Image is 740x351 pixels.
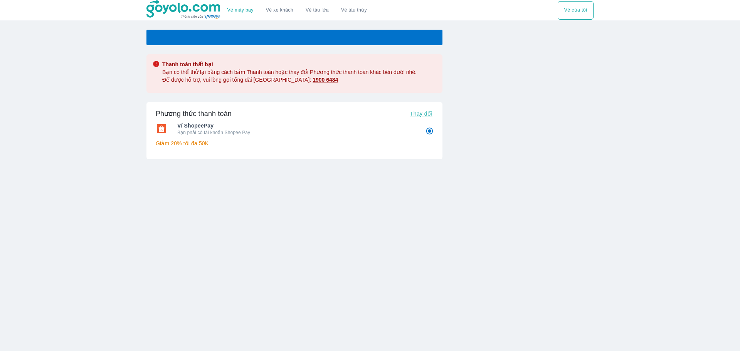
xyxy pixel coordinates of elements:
span: Thay đổi [410,111,432,117]
div: choose transportation mode [221,1,373,20]
div: choose transportation mode [558,1,594,20]
img: Ví ShopeePay [156,124,167,133]
img: alert [153,60,160,67]
p: Bạn phải có tài khoản Shopee Pay [177,129,415,136]
a: Vé máy bay [227,7,254,13]
div: Ví ShopeePayVí ShopeePayBạn phải có tài khoản Shopee Pay [156,119,433,138]
span: Để được hỗ trợ, vui lòng gọi tổng đài [GEOGRAPHIC_DATA]: [162,77,338,83]
span: Bạn có thể thử lại bằng cách bấm Thanh toán hoặc thay đổi Phương thức thanh toán khác bên dưới nhé. [162,68,417,76]
button: Vé của tôi [558,1,594,20]
button: Vé tàu thủy [335,1,373,20]
a: Vé tàu lửa [299,1,335,20]
p: Giảm 20% tối đa 50K [156,139,433,147]
span: Thanh toán thất bại [162,60,417,68]
a: 1900 6484 [313,76,338,84]
span: Ví ShopeePay [177,122,415,129]
button: Thay đổi [407,108,436,119]
h6: Phương thức thanh toán [156,109,232,118]
a: Vé xe khách [266,7,293,13]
